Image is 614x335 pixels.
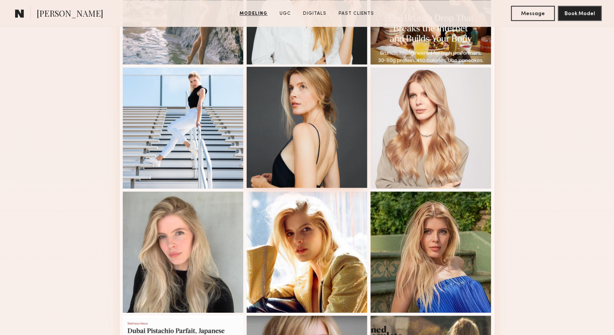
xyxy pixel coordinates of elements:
[277,10,294,17] a: UGC
[511,6,555,21] button: Message
[300,10,330,17] a: Digitals
[558,6,602,21] button: Book Model
[37,8,103,21] span: [PERSON_NAME]
[558,10,602,16] a: Book Model
[237,10,271,17] a: Modeling
[336,10,377,17] a: Past Clients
